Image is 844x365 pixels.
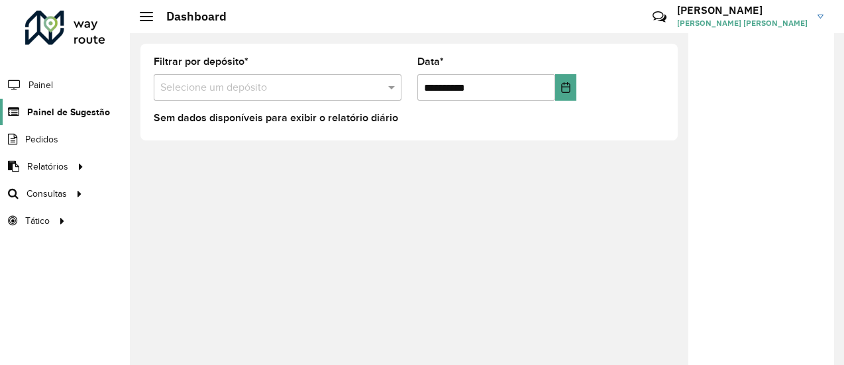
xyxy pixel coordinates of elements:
span: Tático [25,214,50,228]
button: Choose Date [555,74,576,101]
h2: Dashboard [153,9,227,24]
span: Painel de Sugestão [27,105,110,119]
label: Filtrar por depósito [154,54,248,70]
label: Data [417,54,444,70]
span: Pedidos [25,132,58,146]
h3: [PERSON_NAME] [677,4,808,17]
label: Sem dados disponíveis para exibir o relatório diário [154,110,398,126]
span: Consultas [26,187,67,201]
a: Contato Rápido [645,3,674,31]
span: Painel [28,78,53,92]
span: [PERSON_NAME] [PERSON_NAME] [677,17,808,29]
span: Relatórios [27,160,68,174]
